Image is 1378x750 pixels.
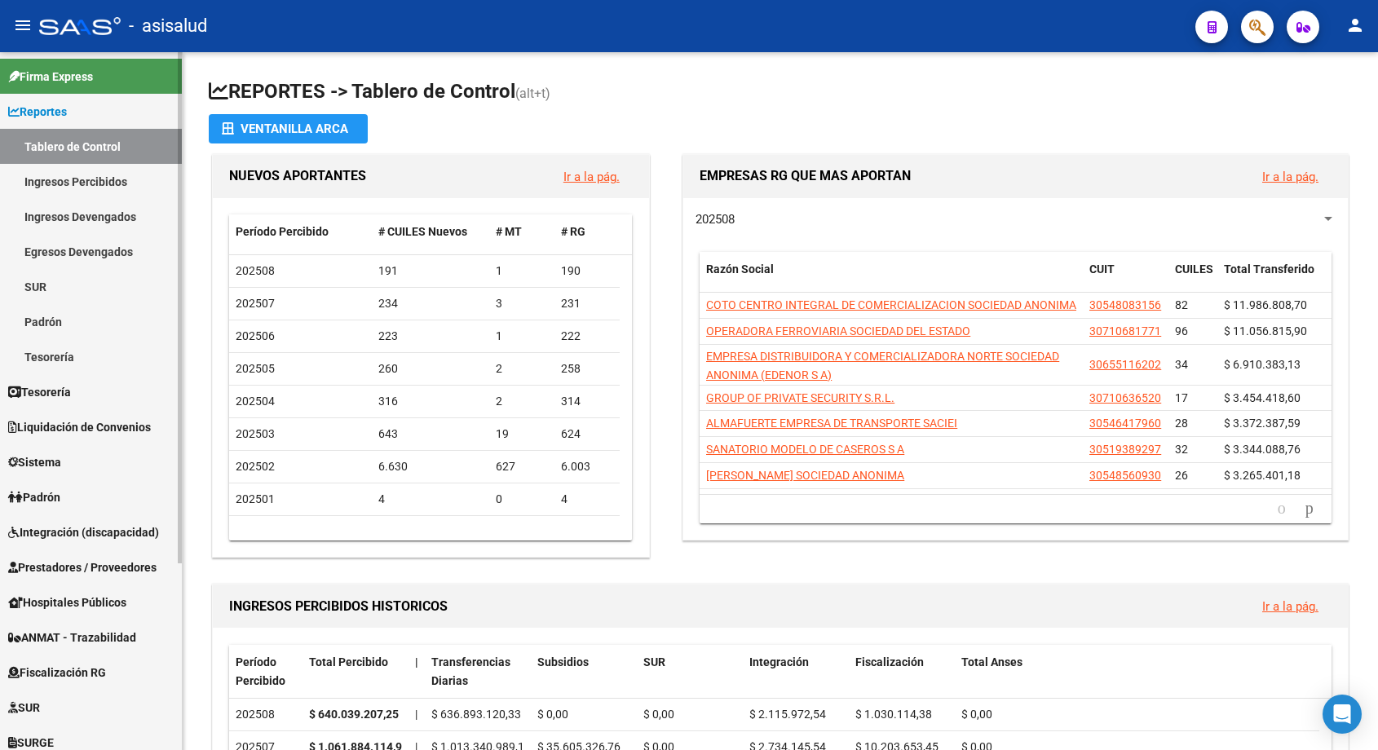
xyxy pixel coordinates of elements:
[1270,500,1293,518] a: go to previous page
[643,708,674,721] span: $ 0,00
[855,655,924,668] span: Fiscalización
[496,225,522,238] span: # MT
[855,708,932,721] span: $ 1.030.114,38
[8,418,151,436] span: Liquidación de Convenios
[1224,358,1301,371] span: $ 6.910.383,13
[236,395,275,408] span: 202504
[1224,443,1301,456] span: $ 3.344.088,76
[1089,262,1115,276] span: CUIT
[409,645,425,699] datatable-header-cell: |
[561,327,613,346] div: 222
[1175,358,1188,371] span: 34
[1175,262,1213,276] span: CUILES
[1175,298,1188,311] span: 82
[431,655,510,687] span: Transferencias Diarias
[8,68,93,86] span: Firma Express
[1224,262,1314,276] span: Total Transferido
[1249,161,1332,192] button: Ir a la pág.
[8,629,136,646] span: ANMAT - Trazabilidad
[1083,252,1168,306] datatable-header-cell: CUIT
[222,114,355,143] div: Ventanilla ARCA
[706,469,904,482] span: [PERSON_NAME] SOCIEDAD ANONIMA
[706,262,774,276] span: Razón Social
[706,443,904,456] span: SANATORIO MODELO DE CASEROS S A
[425,645,531,699] datatable-header-cell: Transferencias Diarias
[537,708,568,721] span: $ 0,00
[209,78,1352,107] h1: REPORTES -> Tablero de Control
[378,225,467,238] span: # CUILES Nuevos
[1224,324,1307,337] span: $ 11.056.815,90
[1298,500,1321,518] a: go to next page
[236,362,275,375] span: 202505
[229,214,372,249] datatable-header-cell: Período Percibido
[531,645,637,699] datatable-header-cell: Subsidios
[372,214,490,249] datatable-header-cell: # CUILES Nuevos
[378,392,484,411] div: 316
[1089,298,1161,311] span: 30548083156
[236,329,275,342] span: 202506
[706,417,957,430] span: ALMAFUERTE EMPRESA DE TRANSPORTE SACIEI
[706,391,894,404] span: GROUP OF PRIVATE SECURITY S.R.L.
[1089,324,1161,337] span: 30710681771
[8,453,61,471] span: Sistema
[1249,591,1332,621] button: Ir a la pág.
[849,645,955,699] datatable-header-cell: Fiscalización
[1175,391,1188,404] span: 17
[554,214,620,249] datatable-header-cell: # RG
[563,170,620,184] a: Ir a la pág.
[378,457,484,476] div: 6.630
[643,655,665,668] span: SUR
[1168,252,1217,306] datatable-header-cell: CUILES
[561,262,613,280] div: 190
[1089,469,1161,482] span: 30548560930
[706,298,1076,311] span: COTO CENTRO INTEGRAL DE COMERCIALIZACION SOCIEDAD ANONIMA
[743,645,849,699] datatable-header-cell: Integración
[561,294,613,313] div: 231
[1089,391,1161,404] span: 30710636520
[8,103,67,121] span: Reportes
[8,593,126,611] span: Hospitales Públicos
[431,708,521,721] span: $ 636.893.120,33
[1175,324,1188,337] span: 96
[236,705,296,724] div: 202508
[961,708,992,721] span: $ 0,00
[961,655,1022,668] span: Total Anses
[1224,391,1301,404] span: $ 3.454.418,60
[496,425,548,443] div: 19
[496,294,548,313] div: 3
[129,8,207,44] span: - asisalud
[749,655,809,668] span: Integración
[378,262,484,280] div: 191
[1262,599,1318,614] a: Ir a la pág.
[706,350,1059,382] span: EMPRESA DISTRIBUIDORA Y COMERCIALIZADORA NORTE SOCIEDAD ANONIMA (EDENOR S A)
[8,488,60,506] span: Padrón
[1224,469,1301,482] span: $ 3.265.401,18
[415,708,417,721] span: |
[378,327,484,346] div: 223
[309,655,388,668] span: Total Percibido
[955,645,1319,699] datatable-header-cell: Total Anses
[229,168,366,183] span: NUEVOS APORTANTES
[537,655,589,668] span: Subsidios
[1323,695,1362,734] div: Open Intercom Messenger
[637,645,743,699] datatable-header-cell: SUR
[700,252,1083,306] datatable-header-cell: Razón Social
[561,490,613,509] div: 4
[8,699,40,717] span: SUR
[1089,443,1161,456] span: 30519389297
[1175,443,1188,456] span: 32
[1175,417,1188,430] span: 28
[8,383,71,401] span: Tesorería
[229,598,448,614] span: INGRESOS PERCIBIDOS HISTORICOS
[236,492,275,505] span: 202501
[209,114,368,143] button: Ventanilla ARCA
[561,225,585,238] span: # RG
[1224,417,1301,430] span: $ 3.372.387,59
[561,360,613,378] div: 258
[378,360,484,378] div: 260
[1089,417,1161,430] span: 30546417960
[561,457,613,476] div: 6.003
[415,655,418,668] span: |
[550,161,633,192] button: Ir a la pág.
[378,294,484,313] div: 234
